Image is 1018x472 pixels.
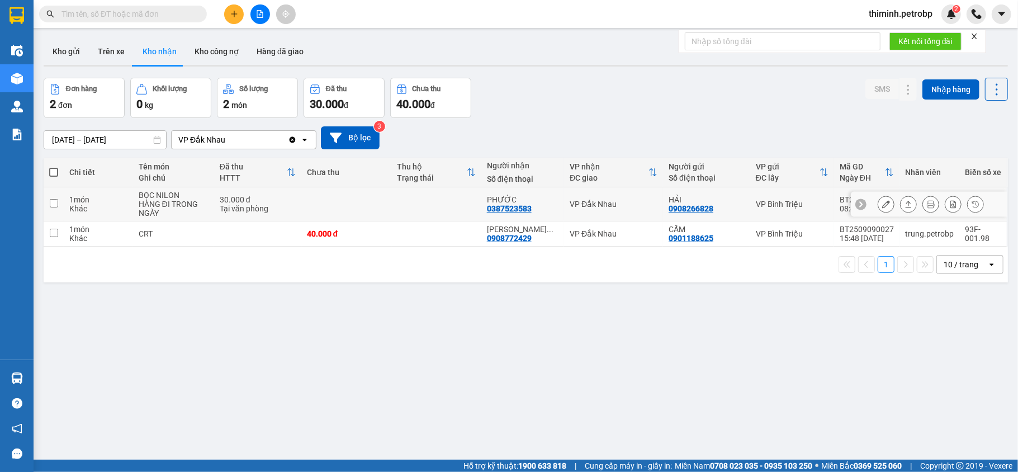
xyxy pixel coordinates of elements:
div: HTTT [220,173,287,182]
span: Kết nối tổng đài [898,35,953,48]
span: kg [145,101,153,110]
div: Thu hộ [397,162,467,171]
div: Chưa thu [413,85,441,93]
div: VP Đắk Nhau [178,134,225,145]
div: BỌC NILON [139,191,209,200]
div: 1 món [69,225,127,234]
th: Toggle SortBy [834,158,899,187]
input: Select a date range. [44,131,166,149]
button: Trên xe [89,38,134,65]
div: Chưa thu [307,168,386,177]
div: Nhân viên [905,168,954,177]
button: Kho công nợ [186,38,248,65]
div: Số lượng [239,85,268,93]
div: Trạng thái [397,173,467,182]
span: món [231,101,247,110]
button: SMS [865,79,899,99]
div: HÀNG ĐI TRONG NGÀY [139,200,209,218]
div: Ngày ĐH [840,173,885,182]
div: VP nhận [570,162,648,171]
span: plus [230,10,238,18]
div: Khác [69,234,127,243]
span: notification [12,423,22,434]
span: Hỗ trợ kỹ thuật: [463,460,566,472]
button: Đã thu30.000đ [304,78,385,118]
div: HẢI [669,195,745,204]
button: Số lượng2món [217,78,298,118]
sup: 2 [953,5,960,13]
img: warehouse-icon [11,101,23,112]
strong: 0708 023 035 - 0935 103 250 [710,461,812,470]
div: VP gửi [756,162,820,171]
span: 40.000 [396,97,430,111]
img: icon-new-feature [946,9,957,19]
span: file-add [256,10,264,18]
img: phone-icon [972,9,982,19]
div: 10 / trang [944,259,978,270]
div: GARA NGUYỄN TUẤN [487,225,558,234]
div: Mã GD [840,162,885,171]
span: caret-down [997,9,1007,19]
div: 0387523583 [487,204,532,213]
div: Khối lượng [153,85,187,93]
div: 0908266828 [669,204,713,213]
input: Nhập số tổng đài [685,32,880,50]
th: Toggle SortBy [564,158,663,187]
div: 08:41 [DATE] [840,204,894,213]
button: Nhập hàng [922,79,979,100]
svg: Clear value [288,135,297,144]
div: Khác [69,204,127,213]
span: 2 [954,5,958,13]
span: message [12,449,22,459]
div: Ghi chú [139,173,209,182]
span: đơn [58,101,72,110]
div: Giao hàng [900,196,917,213]
span: 0 [136,97,143,111]
button: Hàng đã giao [248,38,312,65]
svg: open [987,260,996,269]
sup: 3 [374,121,385,132]
span: aim [282,10,290,18]
div: Số điện thoại [669,173,745,182]
th: Toggle SortBy [391,158,481,187]
div: Số điện thoại [487,174,558,183]
span: close [970,32,978,40]
button: caret-down [992,4,1011,24]
button: Bộ lọc [321,126,380,149]
div: 15:48 [DATE] [840,234,894,243]
div: Tên món [139,162,209,171]
div: ĐC lấy [756,173,820,182]
div: Đơn hàng [66,85,97,93]
input: Tìm tên, số ĐT hoặc mã đơn [61,8,193,20]
span: question-circle [12,398,22,409]
div: VP Đắk Nhau [570,229,657,238]
span: | [910,460,912,472]
div: Biển số xe [965,168,1001,177]
span: Miền Bắc [821,460,902,472]
img: solution-icon [11,129,23,140]
div: ĐC giao [570,173,648,182]
span: 30.000 [310,97,344,111]
img: warehouse-icon [11,45,23,56]
input: Selected VP Đắk Nhau. [226,134,228,145]
div: Sửa đơn hàng [878,196,894,213]
button: Kho gửi [44,38,89,65]
div: 40.000 đ [307,229,386,238]
span: | [575,460,576,472]
div: VP Bình Triệu [756,229,828,238]
div: Người gửi [669,162,745,171]
div: 30.000 đ [220,195,296,204]
div: VP Đắk Nhau [570,200,657,209]
img: warehouse-icon [11,372,23,384]
div: CRT [139,229,209,238]
svg: open [300,135,309,144]
span: copyright [956,462,964,470]
div: PHƯỚC [487,195,558,204]
div: 0901188625 [669,234,713,243]
button: Chưa thu40.000đ [390,78,471,118]
span: ⚪️ [815,464,818,468]
span: đ [430,101,435,110]
div: BT2509090027 [840,225,894,234]
div: Đã thu [220,162,287,171]
img: warehouse-icon [11,73,23,84]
